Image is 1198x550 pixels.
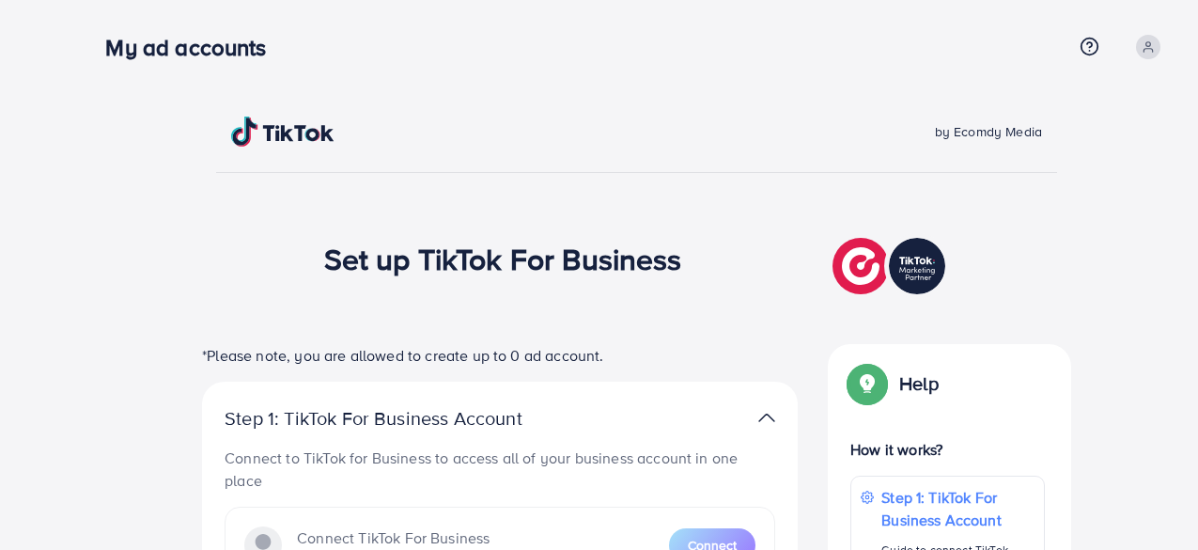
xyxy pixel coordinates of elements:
p: Step 1: TikTok For Business Account [225,407,582,430]
p: Step 1: TikTok For Business Account [881,486,1035,531]
p: How it works? [850,438,1045,461]
img: Popup guide [850,367,884,401]
img: TikTok [231,117,335,147]
span: by Ecomdy Media [935,122,1042,141]
img: TikTok partner [832,233,950,299]
h1: Set up TikTok For Business [324,241,682,276]
img: TikTok partner [758,404,775,432]
h3: My ad accounts [105,34,281,61]
p: Help [899,372,939,395]
p: *Please note, you are allowed to create up to 0 ad account. [202,344,798,367]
